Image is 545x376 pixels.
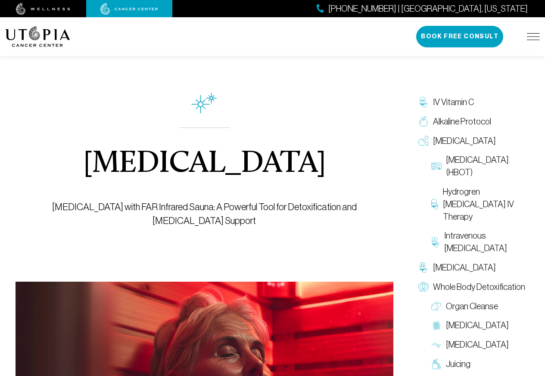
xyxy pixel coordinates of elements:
[431,199,439,209] img: Hydrogren Peroxide IV Therapy
[446,358,470,370] span: Juicing
[433,261,496,274] span: [MEDICAL_DATA]
[317,3,528,15] a: [PHONE_NUMBER] | [GEOGRAPHIC_DATA], [US_STATE]
[416,26,503,47] button: Book Free Consult
[16,3,70,15] img: wellness
[427,297,540,316] a: Organ Cleanse
[446,339,509,351] span: [MEDICAL_DATA]
[431,161,442,171] img: Hyperbaric Oxygen Therapy (HBOT)
[527,33,540,40] img: icon-hamburger
[418,97,429,107] img: IV Vitamin C
[328,3,528,15] span: [PHONE_NUMBER] | [GEOGRAPHIC_DATA], [US_STATE]
[427,335,540,354] a: [MEDICAL_DATA]
[431,320,442,331] img: Colon Therapy
[414,112,540,131] a: Alkaline Protocol
[418,116,429,127] img: Alkaline Protocol
[83,149,326,180] h1: [MEDICAL_DATA]
[433,281,525,293] span: Whole Body Detoxification
[431,301,442,311] img: Organ Cleanse
[418,262,429,273] img: Chelation Therapy
[427,226,540,258] a: Intravenous [MEDICAL_DATA]
[431,340,442,350] img: Lymphatic Massage
[100,3,158,15] img: cancer center
[33,200,376,228] p: [MEDICAL_DATA] with FAR Infrared Sauna: A Powerful Tool for Detoxification and [MEDICAL_DATA] Sup...
[446,154,536,179] span: [MEDICAL_DATA] (HBOT)
[414,277,540,297] a: Whole Body Detoxification
[433,115,491,128] span: Alkaline Protocol
[444,230,536,255] span: Intravenous [MEDICAL_DATA]
[414,258,540,277] a: [MEDICAL_DATA]
[427,182,540,226] a: Hydrogren [MEDICAL_DATA] IV Therapy
[414,131,540,151] a: [MEDICAL_DATA]
[431,359,442,369] img: Juicing
[443,186,536,223] span: Hydrogren [MEDICAL_DATA] IV Therapy
[191,93,217,114] img: icon
[427,354,540,374] a: Juicing
[431,237,440,247] img: Intravenous Ozone Therapy
[418,282,429,292] img: Whole Body Detoxification
[446,319,509,332] span: [MEDICAL_DATA]
[433,135,496,147] span: [MEDICAL_DATA]
[433,96,474,109] span: IV Vitamin C
[414,93,540,112] a: IV Vitamin C
[446,300,498,313] span: Organ Cleanse
[418,136,429,146] img: Oxygen Therapy
[427,316,540,335] a: [MEDICAL_DATA]
[427,150,540,182] a: [MEDICAL_DATA] (HBOT)
[5,26,70,47] img: logo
